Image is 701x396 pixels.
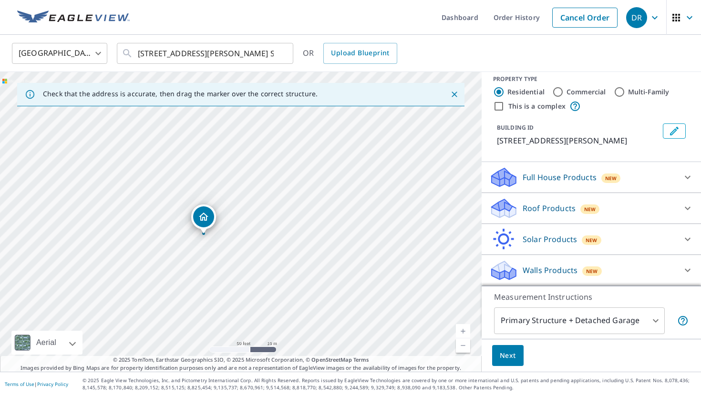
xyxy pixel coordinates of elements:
p: Measurement Instructions [494,291,689,303]
label: Residential [507,87,545,97]
input: Search by address or latitude-longitude [138,40,274,67]
div: Roof ProductsNew [489,197,693,220]
p: © 2025 Eagle View Technologies, Inc. and Pictometry International Corp. All Rights Reserved. Repo... [82,377,696,391]
span: New [584,205,596,213]
div: Primary Structure + Detached Garage [494,307,665,334]
a: Current Level 19, Zoom Out [456,338,470,353]
span: Your report will include the primary structure and a detached garage if one exists. [677,315,689,326]
p: Full House Products [523,172,597,183]
button: Next [492,345,524,366]
a: Current Level 19, Zoom In [456,324,470,338]
div: Aerial [33,331,59,355]
p: Check that the address is accurate, then drag the marker over the correct structure. [43,90,318,98]
a: OpenStreetMap [311,356,351,363]
div: DR [626,7,647,28]
label: This is a complex [508,102,566,111]
span: Upload Blueprint [331,47,389,59]
button: Close [448,88,461,101]
a: Cancel Order [552,8,618,28]
p: [STREET_ADDRESS][PERSON_NAME] [497,135,659,146]
p: Walls Products [523,264,577,276]
img: EV Logo [17,10,130,25]
span: Next [500,350,516,362]
label: Commercial [567,87,606,97]
span: New [586,236,598,244]
p: BUILDING ID [497,123,534,132]
div: Full House ProductsNew [489,166,693,189]
span: New [586,267,598,275]
button: Edit building 1 [663,123,686,139]
p: Solar Products [523,234,577,245]
div: PROPERTY TYPE [493,75,690,83]
label: Multi-Family [628,87,670,97]
a: Privacy Policy [37,381,68,387]
a: Upload Blueprint [323,43,397,64]
div: Aerial [11,331,82,355]
div: OR [303,43,397,64]
div: Solar ProductsNew [489,228,693,251]
a: Terms [353,356,369,363]
p: | [5,381,68,387]
a: Terms of Use [5,381,34,387]
span: New [605,174,617,182]
div: [GEOGRAPHIC_DATA] [12,40,107,67]
span: © 2025 TomTom, Earthstar Geographics SIO, © 2025 Microsoft Corporation, © [113,356,369,364]
p: Roof Products [523,203,576,214]
div: Dropped pin, building 1, Residential property, 136 EWLES PL MARTENSVILLE SK S0K2T2 [191,204,216,234]
div: Walls ProductsNew [489,259,693,282]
